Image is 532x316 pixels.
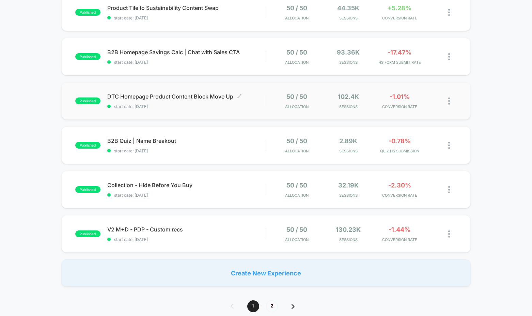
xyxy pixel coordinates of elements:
[107,182,266,189] span: Collection - Hide Before You Buy
[247,300,259,312] span: 1
[286,49,307,56] span: 50 / 50
[286,226,307,233] span: 50 / 50
[75,142,100,149] span: published
[75,53,100,60] span: published
[266,300,278,312] span: 2
[448,142,450,149] img: close
[448,9,450,16] img: close
[376,60,424,65] span: Hs Form Submit Rate
[107,237,266,242] span: start date: [DATE]
[107,60,266,65] span: start date: [DATE]
[338,182,359,189] span: 32.19k
[339,137,357,145] span: 2.89k
[285,193,309,198] span: Allocation
[285,60,309,65] span: Allocation
[107,15,266,20] span: start date: [DATE]
[75,9,100,16] span: published
[389,137,411,145] span: -0.78%
[285,149,309,153] span: Allocation
[324,237,372,242] span: Sessions
[75,97,100,104] span: published
[286,182,307,189] span: 50 / 50
[107,49,266,56] span: B2B Homepage Savings Calc | Chat with Sales CTA
[286,4,307,12] span: 50 / 50
[107,104,266,109] span: start date: [DATE]
[107,93,266,100] span: DTC Homepage Product Content Block Move Up
[376,193,424,198] span: CONVERSION RATE
[376,16,424,20] span: CONVERSION RATE
[388,49,411,56] span: -17.47%
[324,104,372,109] span: Sessions
[324,60,372,65] span: Sessions
[75,186,100,193] span: published
[376,237,424,242] span: CONVERSION RATE
[336,226,361,233] span: 130.23k
[448,230,450,238] img: close
[107,148,266,153] span: start date: [DATE]
[448,53,450,60] img: close
[107,226,266,233] span: V2 M+D - PDP - Custom recs
[324,149,372,153] span: Sessions
[285,16,309,20] span: Allocation
[286,93,307,100] span: 50 / 50
[324,193,372,198] span: Sessions
[389,226,410,233] span: -1.44%
[337,49,360,56] span: 93.36k
[61,259,471,287] div: Create New Experience
[292,304,295,309] img: pagination forward
[448,97,450,105] img: close
[388,182,411,189] span: -2.30%
[390,93,410,100] span: -1.01%
[324,16,372,20] span: Sessions
[388,4,411,12] span: +5.28%
[107,4,266,11] span: Product Tile to Sustainability Content Swap
[338,93,359,100] span: 102.4k
[285,104,309,109] span: Allocation
[337,4,359,12] span: 44.35k
[107,193,266,198] span: start date: [DATE]
[285,237,309,242] span: Allocation
[107,137,266,144] span: B2B Quiz | Name Breakout
[376,104,424,109] span: CONVERSION RATE
[286,137,307,145] span: 50 / 50
[448,186,450,193] img: close
[75,230,100,237] span: published
[376,149,424,153] span: Quiz Hs Submission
